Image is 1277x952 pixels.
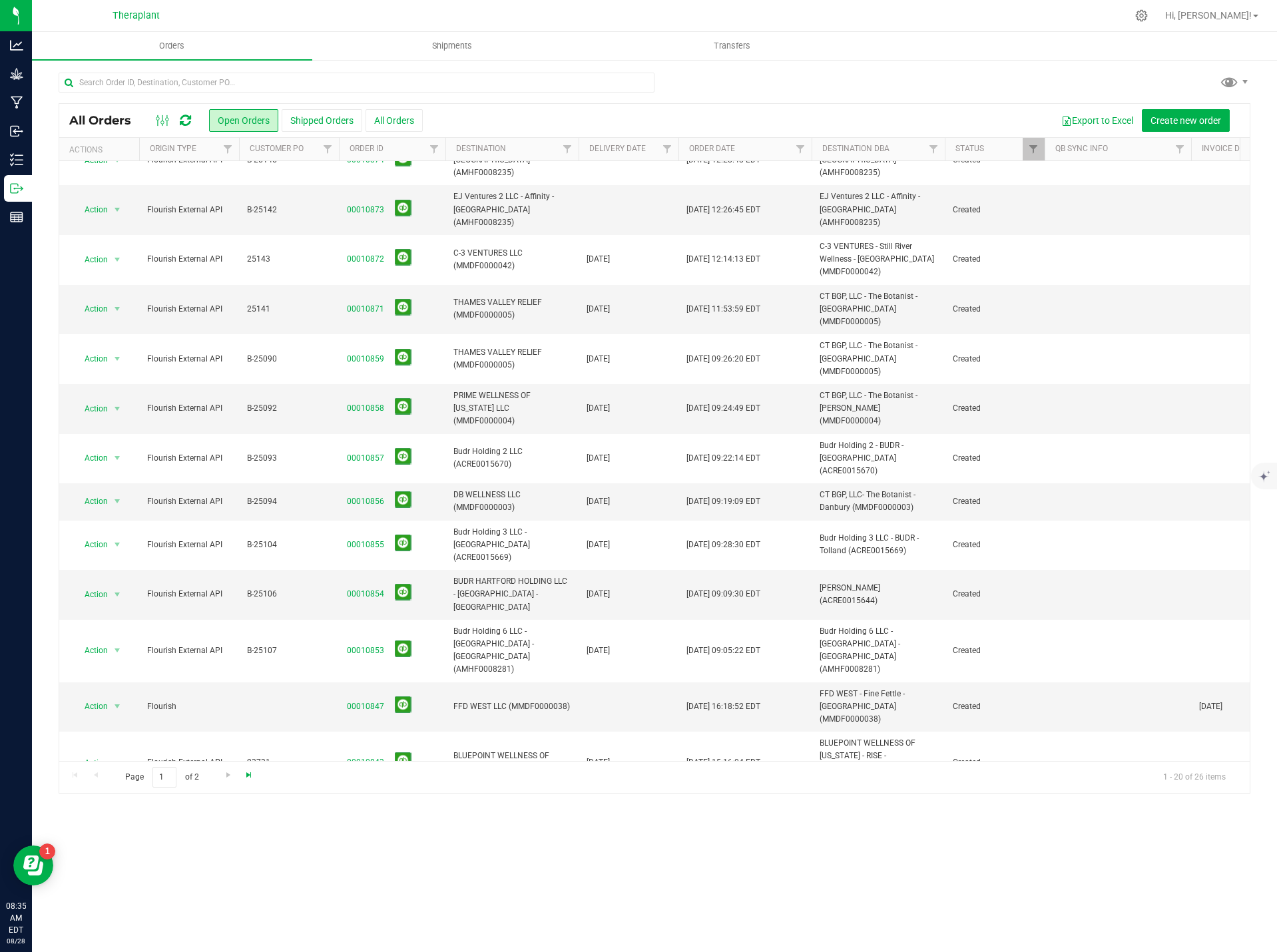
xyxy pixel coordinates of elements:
[820,389,937,428] span: CT BGP, LLC - The Botanist - [PERSON_NAME] (MMDF0000004)
[59,73,654,93] input: Search Order ID, Destination, Customer PO...
[820,439,937,478] span: Budr Holding 2 - BUDR - [GEOGRAPHIC_DATA] (ACRE0015670)
[953,303,1037,316] span: Created
[686,452,760,465] span: [DATE] 09:22:14 EDT
[953,756,1037,769] span: Created
[1055,144,1108,153] a: QB Sync Info
[141,40,202,52] span: Orders
[247,495,331,508] span: B-25094
[453,389,571,428] span: PRIME WELLNESS OF [US_STATE] LLC (MMDF0000004)
[73,585,109,604] span: Action
[923,138,945,160] a: Filter
[347,253,384,266] a: 00010872
[113,10,160,21] span: Theraplant
[240,767,259,785] a: Go to the last page
[820,625,937,676] span: Budr Holding 6 LLC - [GEOGRAPHIC_DATA] - [GEOGRAPHIC_DATA] (AMHF0008281)
[955,144,984,153] a: Status
[1142,109,1230,132] button: Create new order
[820,737,937,788] span: BLUEPOINT WELLNESS OF [US_STATE] - RISE - [GEOGRAPHIC_DATA] (AMHF0008250)
[953,588,1037,600] span: Created
[453,445,571,471] span: Budr Holding 2 LLC (ACRE0015670)
[247,204,331,216] span: B-25142
[953,539,1037,551] span: Created
[953,644,1037,657] span: Created
[109,350,126,368] span: select
[453,700,571,713] span: FFD WEST LLC (MMDF0000038)
[147,495,231,508] span: Flourish External API
[247,539,331,551] span: B-25104
[589,144,646,153] a: Delivery Date
[347,495,384,508] a: 00010856
[347,303,384,316] a: 00010871
[453,190,571,229] span: EJ Ventures 2 LLC - Affinity - [GEOGRAPHIC_DATA] (AMHF0008235)
[686,303,760,316] span: [DATE] 11:53:59 EDT
[820,688,937,726] span: FFD WEST - Fine Fettle - [GEOGRAPHIC_DATA] (MMDF0000038)
[247,253,331,266] span: 25143
[587,353,610,365] span: [DATE]
[13,845,53,885] iframe: Resource center
[73,492,109,511] span: Action
[557,138,579,160] a: Filter
[147,700,231,713] span: Flourish
[953,204,1037,216] span: Created
[423,138,445,160] a: Filter
[696,40,768,52] span: Transfers
[250,144,304,153] a: Customer PO
[247,402,331,415] span: B-25092
[820,532,937,557] span: Budr Holding 3 LLC - BUDR - Tolland (ACRE0015669)
[453,296,571,322] span: THAMES VALLEY RELIEF (MMDF0000005)
[820,489,937,514] span: CT BGP, LLC- The Botanist - Danbury (MMDF0000003)
[109,250,126,269] span: select
[686,204,760,216] span: [DATE] 12:26:45 EDT
[147,644,231,657] span: Flourish External API
[109,449,126,467] span: select
[147,539,231,551] span: Flourish External API
[453,489,571,514] span: DB WELLNESS LLC (MMDF0000003)
[587,539,610,551] span: [DATE]
[247,756,331,769] span: 23731
[312,32,593,60] a: Shipments
[1023,138,1045,160] a: Filter
[282,109,362,132] button: Shipped Orders
[953,253,1037,266] span: Created
[109,300,126,318] span: select
[453,625,571,676] span: Budr Holding 6 LLC - [GEOGRAPHIC_DATA] - [GEOGRAPHIC_DATA] (AMHF0008281)
[247,452,331,465] span: B-25093
[686,539,760,551] span: [DATE] 09:28:30 EDT
[686,495,760,508] span: [DATE] 09:19:09 EDT
[587,756,610,769] span: [DATE]
[247,588,331,600] span: B-25106
[73,300,109,318] span: Action
[347,644,384,657] a: 00010853
[820,340,937,378] span: CT BGP, LLC - The Botanist - [GEOGRAPHIC_DATA] (MMDF0000005)
[147,253,231,266] span: Flourish External API
[953,402,1037,415] span: Created
[114,767,210,788] span: Page of 2
[414,40,490,52] span: Shipments
[10,96,23,109] inline-svg: Manufacturing
[686,756,760,769] span: [DATE] 15:16:04 EDT
[1169,138,1191,160] a: Filter
[587,303,610,316] span: [DATE]
[822,144,890,153] a: Destination DBA
[109,200,126,219] span: select
[820,240,937,279] span: C-3 VENTURES - Still River Wellness - [GEOGRAPHIC_DATA] (MMDF0000042)
[209,109,278,132] button: Open Orders
[1199,700,1222,713] span: [DATE]
[689,144,735,153] a: Order Date
[147,588,231,600] span: Flourish External API
[1133,9,1150,22] div: Manage settings
[453,346,571,371] span: THAMES VALLEY RELIEF (MMDF0000005)
[453,750,571,775] span: BLUEPOINT WELLNESS OF [US_STATE] (AMHF0008250)
[593,32,873,60] a: Transfers
[347,353,384,365] a: 00010859
[347,539,384,551] a: 00010855
[953,353,1037,365] span: Created
[10,182,23,195] inline-svg: Outbound
[109,492,126,511] span: select
[587,452,610,465] span: [DATE]
[587,253,610,266] span: [DATE]
[218,767,238,785] a: Go to the next page
[347,402,384,415] a: 00010858
[317,138,339,160] a: Filter
[109,585,126,604] span: select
